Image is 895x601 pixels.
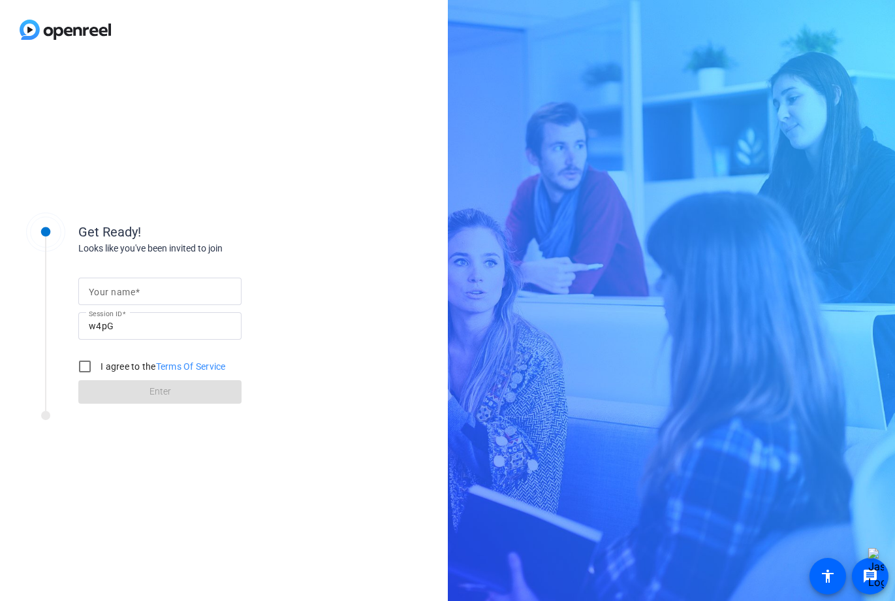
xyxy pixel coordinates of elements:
[156,361,226,372] a: Terms Of Service
[78,222,339,242] div: Get Ready!
[820,568,836,584] mat-icon: accessibility
[89,310,122,317] mat-label: Session ID
[78,242,339,255] div: Looks like you've been invited to join
[89,287,135,297] mat-label: Your name
[98,360,226,373] label: I agree to the
[862,568,878,584] mat-icon: message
